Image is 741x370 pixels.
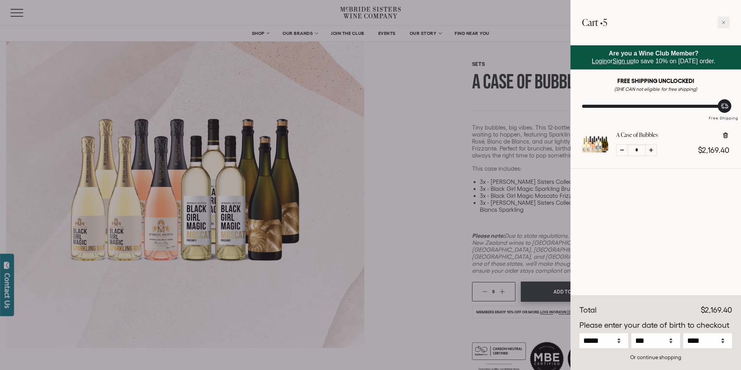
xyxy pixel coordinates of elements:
[613,58,634,64] a: Sign up
[579,320,732,331] p: Please enter your date of birth to checkout
[614,86,697,92] em: (SHE CAN not eligible for free shipping)
[592,58,607,64] a: Login
[698,146,729,154] span: $2,169.40
[617,78,694,84] strong: FREE SHIPPING UNCLOCKED!
[706,108,741,121] div: Free Shipping
[582,12,607,33] h2: Cart •
[616,131,658,139] a: A Case of Bubbles
[609,50,699,57] strong: Are you a Wine Club Member?
[701,306,732,314] span: $2,169.40
[579,304,596,316] div: Total
[592,50,715,64] span: or to save 10% on [DATE] order.
[603,16,607,29] span: 5
[579,354,732,361] div: Or continue shopping
[582,150,608,159] a: A Case of Bubbles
